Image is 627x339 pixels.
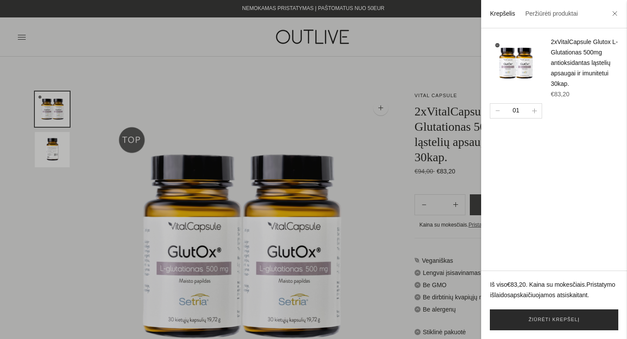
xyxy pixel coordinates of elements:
span: €83,20 [507,281,526,288]
a: Krepšelis [490,10,515,17]
a: Žiūrėti krepšelį [490,309,618,330]
span: €83,20 [551,91,570,98]
a: 2xVitalCapsule Glutox L-Glutationas 500mg antioksidantas ląstelių apsaugai ir imunitetui 30kap. [551,38,618,87]
div: 01 [509,106,523,115]
a: Pristatymo išlaidos [490,281,615,298]
img: VitalCapsule-Glutox-glutationas-outlive_1_d53ea90c-ea13-4943-b829-3cee4a6cc4fd_200x.png [490,37,542,89]
a: Peržiūrėti produktai [525,10,578,17]
p: Iš viso . Kaina su mokesčiais. apskaičiuojamos atsiskaitant. [490,280,618,301]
